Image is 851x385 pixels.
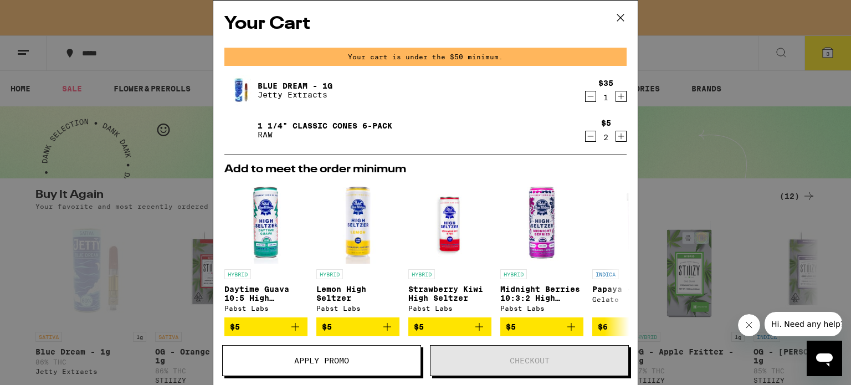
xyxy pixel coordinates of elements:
[598,79,613,88] div: $35
[592,285,675,294] p: Papaya - 1g
[408,181,491,317] a: Open page for Strawberry Kiwi High Seltzer from Pabst Labs
[616,91,627,102] button: Increment
[506,322,516,331] span: $5
[408,269,435,279] p: HYBRID
[230,322,240,331] span: $5
[430,345,629,376] button: Checkout
[224,115,255,146] img: 1 1/4" Classic Cones 6-Pack
[500,285,583,302] p: Midnight Berries 10:3:2 High Seltzer
[408,305,491,312] div: Pabst Labs
[592,317,675,336] button: Add to bag
[316,285,399,302] p: Lemon High Seltzer
[500,317,583,336] button: Add to bag
[500,269,527,279] p: HYBRID
[316,181,399,317] a: Open page for Lemon High Seltzer from Pabst Labs
[224,48,627,66] div: Your cart is under the $50 minimum.
[258,130,392,139] p: RAW
[598,322,608,331] span: $6
[500,181,583,264] img: Pabst Labs - Midnight Berries 10:3:2 High Seltzer
[592,181,675,264] img: Gelato - Papaya - 1g
[224,269,251,279] p: HYBRID
[7,8,80,17] span: Hi. Need any help?
[316,305,399,312] div: Pabst Labs
[601,119,611,127] div: $5
[224,285,307,302] p: Daytime Guava 10:5 High Seltzer
[738,314,760,336] iframe: Close message
[222,345,421,376] button: Apply Promo
[500,181,583,317] a: Open page for Midnight Berries 10:3:2 High Seltzer from Pabst Labs
[408,181,491,264] img: Pabst Labs - Strawberry Kiwi High Seltzer
[258,121,392,130] a: 1 1/4" Classic Cones 6-Pack
[224,164,627,175] h2: Add to meet the order minimum
[316,181,399,264] img: Pabst Labs - Lemon High Seltzer
[500,305,583,312] div: Pabst Labs
[316,317,399,336] button: Add to bag
[316,269,343,279] p: HYBRID
[598,93,613,102] div: 1
[592,296,675,303] div: Gelato
[585,131,596,142] button: Decrement
[807,341,842,376] iframe: Button to launch messaging window
[224,75,255,106] img: Blue Dream - 1g
[592,181,675,317] a: Open page for Papaya - 1g from Gelato
[510,357,550,365] span: Checkout
[224,12,627,37] h2: Your Cart
[408,285,491,302] p: Strawberry Kiwi High Seltzer
[258,90,332,99] p: Jetty Extracts
[601,133,611,142] div: 2
[224,305,307,312] div: Pabst Labs
[224,317,307,336] button: Add to bag
[616,131,627,142] button: Increment
[585,91,596,102] button: Decrement
[408,317,491,336] button: Add to bag
[592,269,619,279] p: INDICA
[414,322,424,331] span: $5
[224,181,307,264] img: Pabst Labs - Daytime Guava 10:5 High Seltzer
[765,312,842,336] iframe: Message from company
[294,357,349,365] span: Apply Promo
[224,181,307,317] a: Open page for Daytime Guava 10:5 High Seltzer from Pabst Labs
[258,81,332,90] a: Blue Dream - 1g
[322,322,332,331] span: $5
